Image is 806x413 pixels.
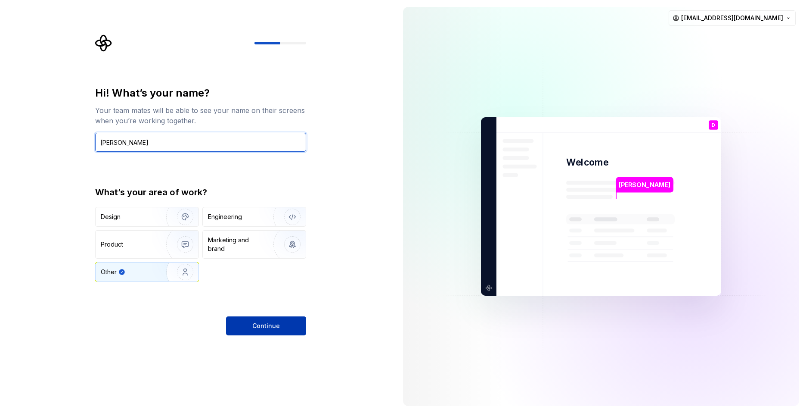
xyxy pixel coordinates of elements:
[208,213,242,221] div: Engineering
[95,105,306,126] div: Your team mates will be able to see your name on their screens when you’re working together.
[226,316,306,335] button: Continue
[566,156,608,169] p: Welcome
[95,86,306,100] div: Hi! What’s your name?
[619,180,670,190] p: [PERSON_NAME]
[95,133,306,152] input: Han Solo
[669,10,796,26] button: [EMAIL_ADDRESS][DOMAIN_NAME]
[101,240,123,249] div: Product
[712,123,715,128] p: D
[208,236,266,253] div: Marketing and brand
[95,34,112,52] svg: Supernova Logo
[681,14,783,22] span: [EMAIL_ADDRESS][DOMAIN_NAME]
[252,322,280,330] span: Continue
[101,268,117,276] div: Other
[95,186,306,198] div: What’s your area of work?
[101,213,121,221] div: Design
